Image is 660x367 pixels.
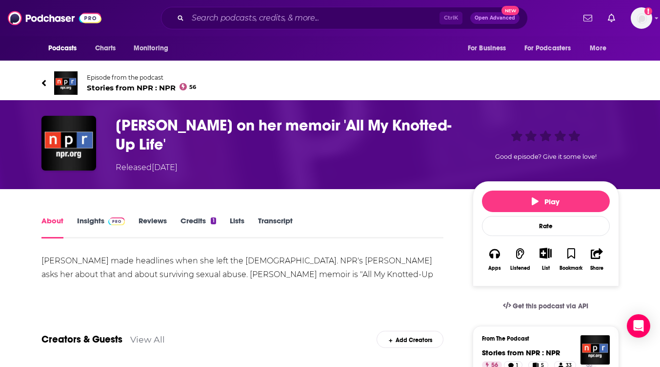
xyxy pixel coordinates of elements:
div: [PERSON_NAME] made headlines when she left the [DEMOGRAPHIC_DATA]. NPR's [PERSON_NAME] asks her a... [41,254,444,295]
a: Stories from NPR : NPREpisode from the podcastStories from NPR : NPR56 [41,71,619,95]
div: 1 [211,217,216,224]
div: Released [DATE] [116,162,178,173]
span: Monitoring [134,42,168,55]
button: Listened [507,241,533,277]
div: Bookmark [560,265,582,271]
a: Credits1 [180,216,216,238]
div: Add Creators [377,331,443,348]
a: View All [130,334,165,345]
span: Open Advanced [475,16,515,21]
div: Apps [488,265,501,271]
span: For Podcasters [524,42,571,55]
a: Transcript [258,216,293,238]
span: Podcasts [48,42,77,55]
button: open menu [461,39,519,58]
img: Podchaser - Follow, Share and Rate Podcasts [8,9,101,27]
a: Reviews [139,216,167,238]
h3: From The Podcast [482,335,602,342]
span: 56 [189,85,196,89]
div: Listened [510,265,530,271]
img: Stories from NPR : NPR [54,71,78,95]
div: Share [590,265,603,271]
span: Good episode? Give it some love! [495,153,597,160]
span: Charts [95,42,116,55]
button: Share [584,241,609,277]
a: Show notifications dropdown [604,10,619,26]
span: More [590,42,606,55]
span: Episode from the podcast [87,74,197,81]
a: Show notifications dropdown [580,10,596,26]
img: Beth Moore on her memoir 'All My Knotted-Up Life' [41,116,96,171]
button: Bookmark [559,241,584,277]
button: Show profile menu [631,7,652,29]
div: Show More ButtonList [533,241,558,277]
div: Open Intercom Messenger [627,314,650,338]
button: Play [482,191,610,212]
span: Ctrl K [440,12,462,24]
a: Get this podcast via API [495,294,597,318]
svg: Add a profile image [644,7,652,15]
a: Lists [230,216,244,238]
div: Search podcasts, credits, & more... [161,7,528,29]
span: Stories from NPR : NPR [87,83,197,92]
input: Search podcasts, credits, & more... [188,10,440,26]
img: User Profile [631,7,652,29]
button: Apps [482,241,507,277]
a: Stories from NPR : NPR [482,348,560,357]
button: open menu [41,39,90,58]
span: Play [532,197,560,206]
button: Show More Button [536,248,556,259]
div: List [542,265,550,271]
button: open menu [127,39,181,58]
a: Creators & Guests [41,333,122,345]
span: Get this podcast via API [513,302,588,310]
img: Podchaser Pro [108,217,125,225]
a: Charts [89,39,122,58]
button: open menu [518,39,585,58]
img: Stories from NPR : NPR [580,335,610,365]
a: InsightsPodchaser Pro [77,216,125,238]
h1: Beth Moore on her memoir 'All My Knotted-Up Life' [116,116,457,154]
span: New [501,6,519,15]
a: About [41,216,63,238]
div: Rate [482,216,610,236]
span: Logged in as Andrea1206 [631,7,652,29]
button: Open AdvancedNew [470,12,520,24]
button: open menu [583,39,619,58]
span: For Business [468,42,506,55]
